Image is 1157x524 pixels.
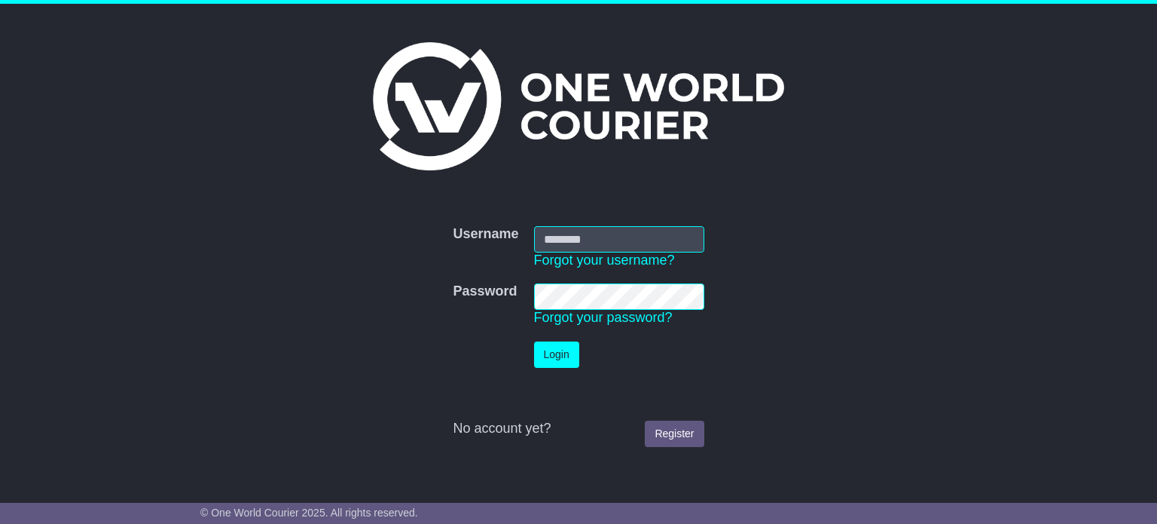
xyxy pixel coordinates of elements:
[534,310,673,325] a: Forgot your password?
[645,421,704,447] a: Register
[453,421,704,437] div: No account yet?
[453,226,518,243] label: Username
[534,342,579,368] button: Login
[200,507,418,519] span: © One World Courier 2025. All rights reserved.
[453,283,517,300] label: Password
[534,253,675,268] a: Forgot your username?
[373,42,784,170] img: One World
